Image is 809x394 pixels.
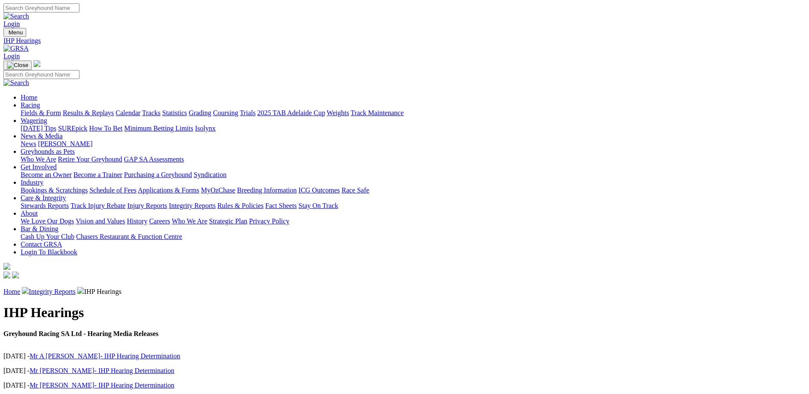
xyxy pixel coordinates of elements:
[21,132,63,140] a: News & Media
[58,156,122,163] a: Retire Your Greyhound
[21,233,74,240] a: Cash Up Your Club
[21,101,40,109] a: Racing
[298,202,338,209] a: Stay On Track
[298,186,340,194] a: ICG Outcomes
[265,202,297,209] a: Fact Sheets
[124,156,184,163] a: GAP SA Assessments
[3,37,806,45] a: IHP Hearings
[3,352,806,360] p: [DATE] -
[21,202,806,210] div: Care & Integrity
[30,382,174,389] a: Mr [PERSON_NAME]- IHP Hearing Determination
[30,352,180,360] a: Mr A [PERSON_NAME]- IHP Hearing Determination
[21,171,806,179] div: Get Involved
[21,109,806,117] div: Racing
[77,287,84,294] img: chevron-right.svg
[209,217,247,225] a: Strategic Plan
[12,272,19,278] img: twitter.svg
[21,210,38,217] a: About
[327,109,349,116] a: Weights
[33,60,40,67] img: logo-grsa-white.png
[21,233,806,241] div: Bar & Dining
[162,109,187,116] a: Statistics
[21,156,56,163] a: Who We Are
[3,367,806,375] p: [DATE] -
[21,217,806,225] div: About
[21,171,72,178] a: Become an Owner
[3,330,158,337] strong: Greyhound Racing SA Ltd - Hearing Media Releases
[21,202,69,209] a: Stewards Reports
[89,186,136,194] a: Schedule of Fees
[21,241,62,248] a: Contact GRSA
[3,288,20,295] a: Home
[7,62,28,69] img: Close
[201,186,235,194] a: MyOzChase
[21,140,806,148] div: News & Media
[3,79,29,87] img: Search
[3,263,10,270] img: logo-grsa-white.png
[127,202,167,209] a: Injury Reports
[21,109,61,116] a: Fields & Form
[3,52,20,60] a: Login
[3,272,10,278] img: facebook.svg
[21,225,58,232] a: Bar & Dining
[21,163,57,171] a: Get Involved
[58,125,87,132] a: SUREpick
[149,217,170,225] a: Careers
[213,109,238,116] a: Coursing
[3,305,806,321] h1: IHP Hearings
[21,156,806,163] div: Greyhounds as Pets
[3,45,29,52] img: GRSA
[217,202,264,209] a: Rules & Policies
[3,287,806,296] p: IHP Hearings
[195,125,216,132] a: Isolynx
[21,117,47,124] a: Wagering
[194,171,226,178] a: Syndication
[21,94,37,101] a: Home
[257,109,325,116] a: 2025 TAB Adelaide Cup
[21,125,56,132] a: [DATE] Tips
[189,109,211,116] a: Grading
[237,186,297,194] a: Breeding Information
[142,109,161,116] a: Tracks
[30,367,174,374] a: Mr [PERSON_NAME]- IHP Hearing Determination
[240,109,255,116] a: Trials
[3,28,26,37] button: Toggle navigation
[21,186,806,194] div: Industry
[3,12,29,20] img: Search
[21,140,36,147] a: News
[22,287,29,294] img: chevron-right.svg
[76,217,125,225] a: Vision and Values
[3,70,79,79] input: Search
[89,125,123,132] a: How To Bet
[73,171,122,178] a: Become a Trainer
[341,186,369,194] a: Race Safe
[3,3,79,12] input: Search
[21,248,77,256] a: Login To Blackbook
[138,186,199,194] a: Applications & Forms
[9,29,23,36] span: Menu
[351,109,404,116] a: Track Maintenance
[3,61,32,70] button: Toggle navigation
[169,202,216,209] a: Integrity Reports
[116,109,140,116] a: Calendar
[38,140,92,147] a: [PERSON_NAME]
[21,148,75,155] a: Greyhounds as Pets
[249,217,289,225] a: Privacy Policy
[124,125,193,132] a: Minimum Betting Limits
[127,217,147,225] a: History
[76,233,182,240] a: Chasers Restaurant & Function Centre
[21,194,66,202] a: Care & Integrity
[21,186,88,194] a: Bookings & Scratchings
[70,202,125,209] a: Track Injury Rebate
[124,171,192,178] a: Purchasing a Greyhound
[63,109,114,116] a: Results & Replays
[3,20,20,27] a: Login
[21,217,74,225] a: We Love Our Dogs
[21,179,43,186] a: Industry
[29,288,76,295] a: Integrity Reports
[3,382,806,389] p: [DATE] -
[21,125,806,132] div: Wagering
[172,217,207,225] a: Who We Are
